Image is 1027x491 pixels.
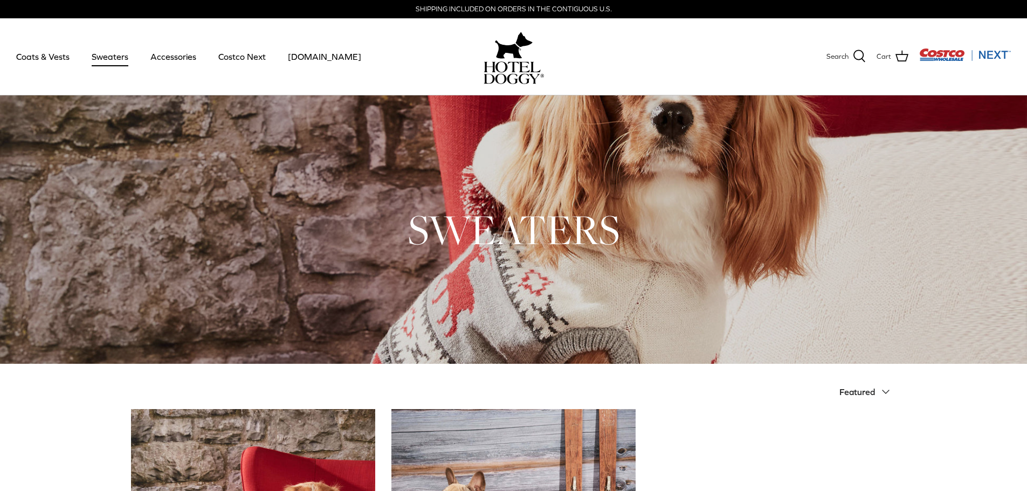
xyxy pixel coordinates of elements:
[877,51,891,63] span: Cart
[495,29,533,61] img: hoteldoggy.com
[484,61,544,84] img: hoteldoggycom
[484,29,544,84] a: hoteldoggy.com hoteldoggycom
[919,48,1011,61] img: Costco Next
[6,38,79,75] a: Coats & Vests
[826,51,849,63] span: Search
[278,38,371,75] a: [DOMAIN_NAME]
[826,50,866,64] a: Search
[131,203,897,256] h1: SWEATERS
[839,387,875,397] span: Featured
[839,380,897,404] button: Featured
[82,38,138,75] a: Sweaters
[919,55,1011,63] a: Visit Costco Next
[209,38,275,75] a: Costco Next
[141,38,206,75] a: Accessories
[877,50,908,64] a: Cart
